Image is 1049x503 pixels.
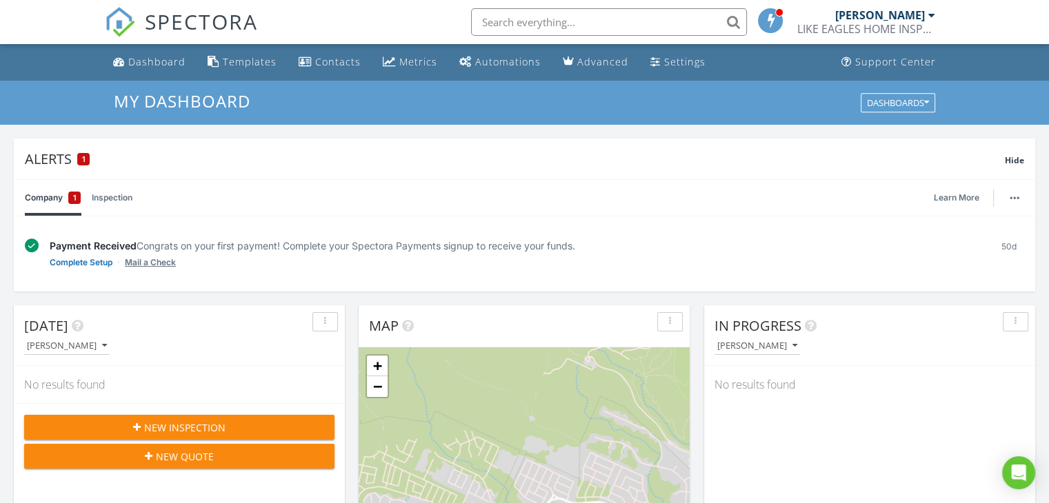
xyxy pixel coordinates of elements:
div: [PERSON_NAME] [27,341,107,351]
div: Support Center [855,55,936,68]
div: Metrics [399,55,437,68]
span: My Dashboard [114,90,250,112]
span: 1 [73,191,77,205]
div: Templates [223,55,277,68]
div: 50d [993,238,1024,269]
img: success-a074df8ee650801565fe.svg [25,238,39,253]
span: [DATE] [24,316,68,335]
a: Contacts [293,50,366,75]
span: New Inspection [144,420,226,435]
div: Settings [664,55,706,68]
a: Mail a Check [125,256,176,269]
span: Map [369,316,399,335]
a: Support Center [836,50,941,75]
div: Dashboards [867,98,929,107]
span: SPECTORA [145,7,258,36]
span: Payment Received [50,240,137,251]
div: Automations [475,55,541,68]
a: Company [25,180,81,216]
span: In Progress [715,316,801,335]
a: Automations (Basic) [454,50,546,75]
div: Open Intercom Messenger [1002,456,1035,489]
a: Learn More [934,191,988,205]
div: [PERSON_NAME] [835,8,925,22]
a: Settings [645,50,711,75]
button: New Quote [24,444,334,469]
a: Templates [202,50,282,75]
div: Advanced [577,55,628,68]
a: Inspection [92,180,132,216]
div: Contacts [315,55,361,68]
a: Advanced [557,50,634,75]
div: No results found [704,366,1035,403]
img: ellipsis-632cfdd7c38ec3a7d453.svg [1010,196,1019,199]
img: The Best Home Inspection Software - Spectora [105,7,135,37]
a: Zoom in [367,356,388,376]
button: New Inspection [24,415,334,440]
button: [PERSON_NAME] [24,337,110,356]
span: New Quote [156,449,214,464]
span: Hide [1005,154,1024,166]
div: No results found [14,366,345,403]
button: [PERSON_NAME] [715,337,800,356]
a: Zoom out [367,376,388,397]
a: Complete Setup [50,256,112,269]
div: LIKE EAGLES HOME INSPECTIONS [797,22,935,36]
button: Dashboards [861,93,935,112]
div: Congrats on your first payment! Complete your Spectora Payments signup to receive your funds. [50,238,982,253]
div: Alerts [25,150,1005,168]
input: Search everything... [471,8,747,36]
a: SPECTORA [105,19,258,48]
div: Dashboard [128,55,186,68]
a: Dashboard [108,50,191,75]
div: [PERSON_NAME] [717,341,797,351]
span: 1 [82,154,86,164]
a: Metrics [377,50,443,75]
